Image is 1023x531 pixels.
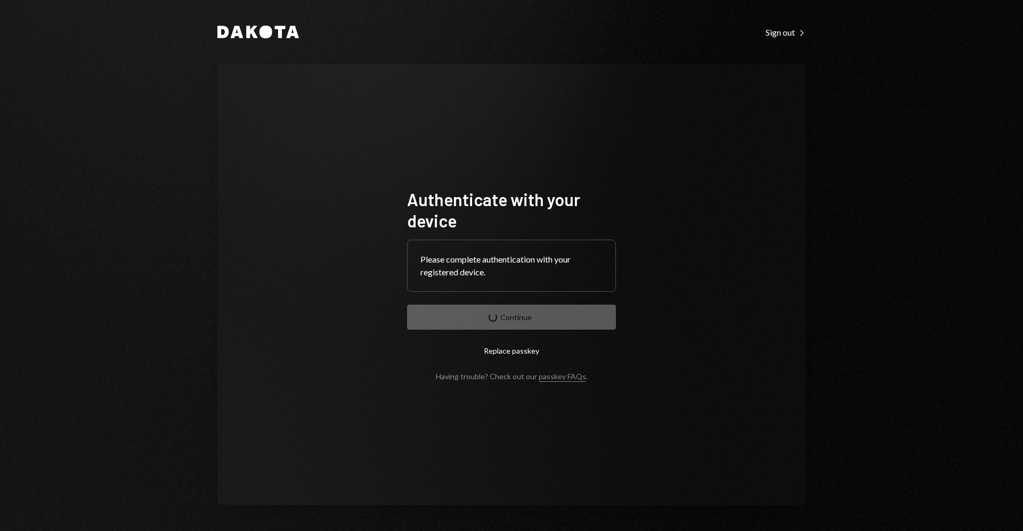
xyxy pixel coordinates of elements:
h1: Authenticate with your device [407,189,616,231]
div: Having trouble? Check out our . [436,372,588,381]
a: passkey FAQs [539,372,586,382]
div: Sign out [766,27,806,38]
div: Please complete authentication with your registered device. [420,253,603,279]
a: Sign out [766,26,806,38]
button: Replace passkey [407,338,616,363]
